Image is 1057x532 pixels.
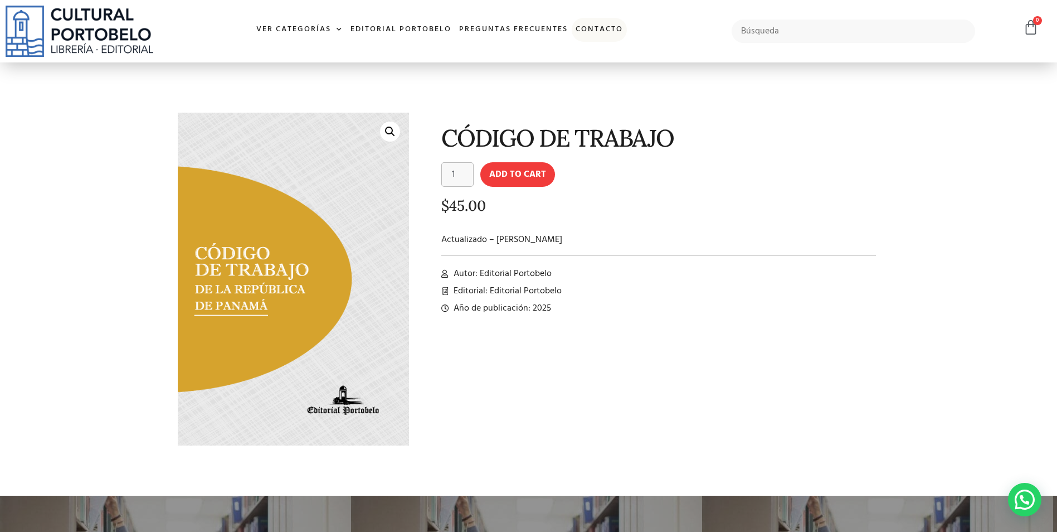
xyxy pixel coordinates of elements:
a: 0 [1023,20,1039,36]
bdi: 45.00 [441,196,486,215]
h1: CÓDIGO DE TRABAJO [441,125,876,151]
input: Búsqueda [732,20,975,43]
span: $ [441,196,449,215]
span: Autor: Editorial Portobelo [451,267,552,280]
p: Actualizado – [PERSON_NAME] [441,233,876,246]
a: Contacto [572,18,627,42]
a: Preguntas frecuentes [455,18,572,42]
span: Editorial: Editorial Portobelo [451,284,562,298]
a: Editorial Portobelo [347,18,455,42]
input: Product quantity [441,162,474,187]
span: Año de publicación: 2025 [451,302,551,315]
a: 🔍 [380,122,400,142]
a: Ver Categorías [252,18,347,42]
button: Add to cart [480,162,555,187]
span: 0 [1033,16,1042,25]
